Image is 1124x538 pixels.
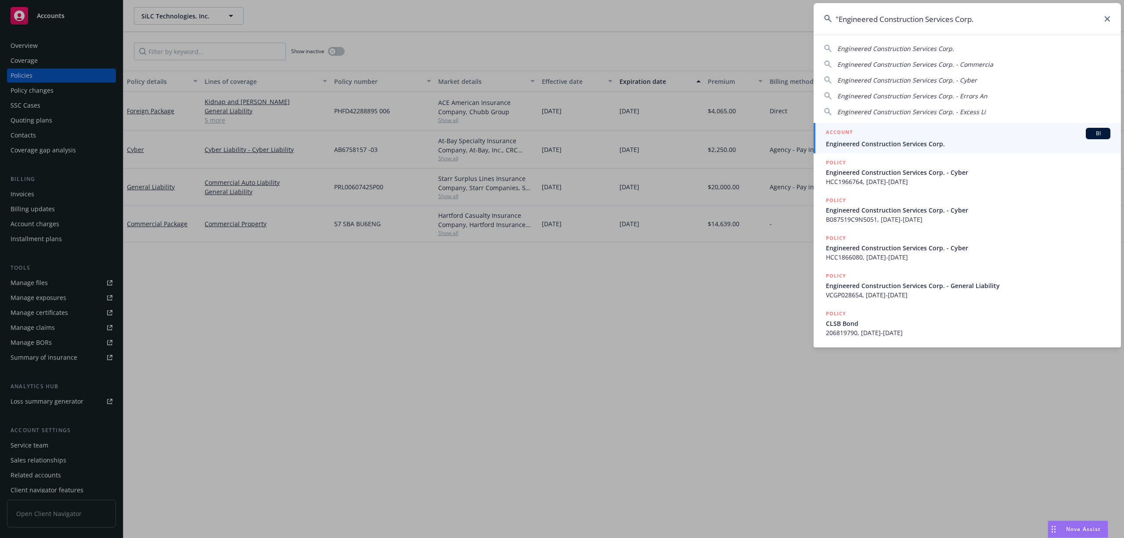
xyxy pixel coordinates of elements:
[814,229,1121,267] a: POLICYEngineered Construction Services Corp. - CyberHCC1866080, [DATE]-[DATE]
[826,206,1110,215] span: Engineered Construction Services Corp. - Cyber
[814,123,1121,153] a: ACCOUNTBIEngineered Construction Services Corp.
[814,191,1121,229] a: POLICYEngineered Construction Services Corp. - CyberB087519C9N5051, [DATE]-[DATE]
[826,139,1110,148] span: Engineered Construction Services Corp.
[826,319,1110,328] span: CLSB Bond
[826,281,1110,290] span: Engineered Construction Services Corp. - General Liability
[826,128,853,138] h5: ACCOUNT
[837,60,993,69] span: Engineered Construction Services Corp. - Commercia
[826,215,1110,224] span: B087519C9N5051, [DATE]-[DATE]
[826,253,1110,262] span: HCC1866080, [DATE]-[DATE]
[1089,130,1107,137] span: BI
[814,153,1121,191] a: POLICYEngineered Construction Services Corp. - CyberHCC1966764, [DATE]-[DATE]
[826,196,846,205] h5: POLICY
[826,158,846,167] h5: POLICY
[826,328,1110,337] span: 206819790, [DATE]-[DATE]
[826,243,1110,253] span: Engineered Construction Services Corp. - Cyber
[837,108,986,116] span: Engineered Construction Services Corp. - Excess Li
[1048,521,1059,538] div: Drag to move
[826,271,846,280] h5: POLICY
[814,304,1121,342] a: POLICYCLSB Bond206819790, [DATE]-[DATE]
[837,76,977,84] span: Engineered Construction Services Corp. - Cyber
[837,44,954,53] span: Engineered Construction Services Corp.
[826,168,1110,177] span: Engineered Construction Services Corp. - Cyber
[1048,520,1108,538] button: Nova Assist
[814,267,1121,304] a: POLICYEngineered Construction Services Corp. - General LiabilityVCGP028654, [DATE]-[DATE]
[814,3,1121,35] input: Search...
[826,309,846,318] h5: POLICY
[837,92,987,100] span: Engineered Construction Services Corp. - Errors An
[826,290,1110,300] span: VCGP028654, [DATE]-[DATE]
[826,234,846,242] h5: POLICY
[826,177,1110,186] span: HCC1966764, [DATE]-[DATE]
[1066,525,1101,533] span: Nova Assist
